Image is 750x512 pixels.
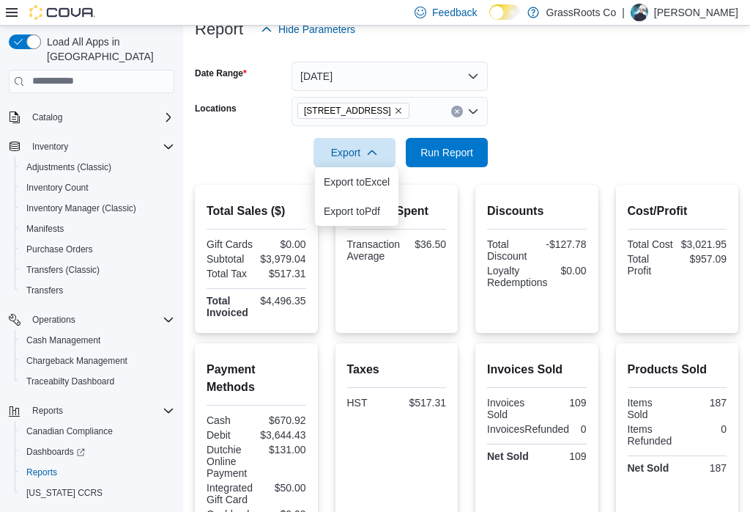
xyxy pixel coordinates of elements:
span: Dashboards [26,446,85,458]
a: Inventory Count [21,179,94,197]
a: Purchase Orders [21,241,99,258]
button: Export [313,138,396,167]
strong: Net Sold [487,450,529,462]
span: Transfers (Classic) [26,264,100,276]
span: Adjustments (Classic) [21,158,174,176]
h2: Cost/Profit [628,202,727,220]
a: Inventory Manager (Classic) [21,200,142,217]
button: Reports [3,401,180,421]
div: 0 [575,423,586,435]
button: Operations [26,311,81,329]
div: Debit [207,429,253,441]
a: Transfers (Classic) [21,261,105,279]
a: Transfers [21,282,69,299]
a: Traceabilty Dashboard [21,373,120,390]
button: Catalog [26,109,68,126]
span: Catalog [32,111,62,123]
div: -$127.78 [540,238,587,250]
span: Transfers [26,285,63,296]
p: | [622,4,625,21]
div: Marcus Tessier [631,4,648,21]
input: Dark Mode [489,4,520,20]
a: Cash Management [21,332,106,349]
span: [STREET_ADDRESS] [304,103,391,118]
button: Reports [26,402,69,420]
button: Reports [15,462,180,483]
button: Export toExcel [315,167,398,197]
span: Inventory Count [21,179,174,197]
button: Manifests [15,219,180,239]
a: Reports [21,464,63,481]
span: Reports [26,402,174,420]
span: Adjustments (Classic) [26,161,111,173]
div: $670.92 [259,414,306,426]
h2: Total Sales ($) [207,202,306,220]
span: Export to Pdf [324,205,390,217]
img: Cova [29,5,95,20]
span: Chargeback Management [26,355,127,367]
span: Canadian Compliance [26,425,113,437]
span: Traceabilty Dashboard [21,373,174,390]
strong: Total Invoiced [207,295,248,318]
div: Cash [207,414,253,426]
button: Hide Parameters [255,15,361,44]
button: Run Report [406,138,488,167]
span: Manifests [26,223,64,235]
div: $0.00 [554,265,587,277]
button: Remove 1113 Lasalle Blvd, Greater Sudbury, Ontario from selection in this group [394,106,403,115]
div: $517.31 [259,268,306,279]
div: $3,644.43 [259,429,306,441]
span: Inventory [26,138,174,156]
div: Subtotal [207,253,253,265]
span: Dashboards [21,443,174,461]
button: Traceabilty Dashboard [15,371,180,392]
strong: Net Sold [628,462,669,474]
a: Adjustments (Classic) [21,158,117,176]
button: Transfers (Classic) [15,260,180,280]
div: 109 [540,450,587,462]
button: Cash Management [15,330,180,351]
span: Reports [21,464,174,481]
span: Transfers (Classic) [21,261,174,279]
span: Transfers [21,282,174,299]
button: Inventory [26,138,74,156]
span: Inventory [32,141,68,153]
span: Chargeback Management [21,352,174,370]
div: Items Sold [628,397,675,420]
button: Canadian Compliance [15,421,180,442]
div: Total Tax [207,268,253,279]
div: $0.00 [259,238,306,250]
div: $36.50 [406,238,446,250]
div: HST [347,397,394,409]
div: Gift Cards [207,238,253,250]
label: Locations [195,103,237,114]
span: Reports [26,467,57,478]
h2: Payment Methods [207,361,306,396]
div: Total Discount [487,238,534,262]
span: Run Report [420,145,473,160]
p: [PERSON_NAME] [654,4,738,21]
p: GrassRoots Co [546,4,617,21]
span: Feedback [432,5,477,20]
span: Purchase Orders [21,241,174,258]
button: Inventory Count [15,178,180,198]
span: Inventory Count [26,182,89,194]
h2: Taxes [347,361,447,378]
span: Inventory Manager (Classic) [26,202,136,214]
a: Dashboards [21,443,91,461]
span: Catalog [26,109,174,126]
button: [DATE] [292,62,488,91]
div: $3,979.04 [259,253,306,265]
label: Date Range [195,67,247,79]
div: 109 [540,397,587,409]
button: Inventory Manager (Classic) [15,198,180,219]
h2: Products Sold [628,361,727,378]
h2: Invoices Sold [487,361,587,378]
a: [US_STATE] CCRS [21,484,108,502]
button: Transfers [15,280,180,301]
button: Adjustments (Classic) [15,157,180,178]
div: InvoicesRefunded [487,423,569,435]
span: Manifests [21,220,174,238]
button: Operations [3,310,180,330]
span: Cash Management [26,334,100,346]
